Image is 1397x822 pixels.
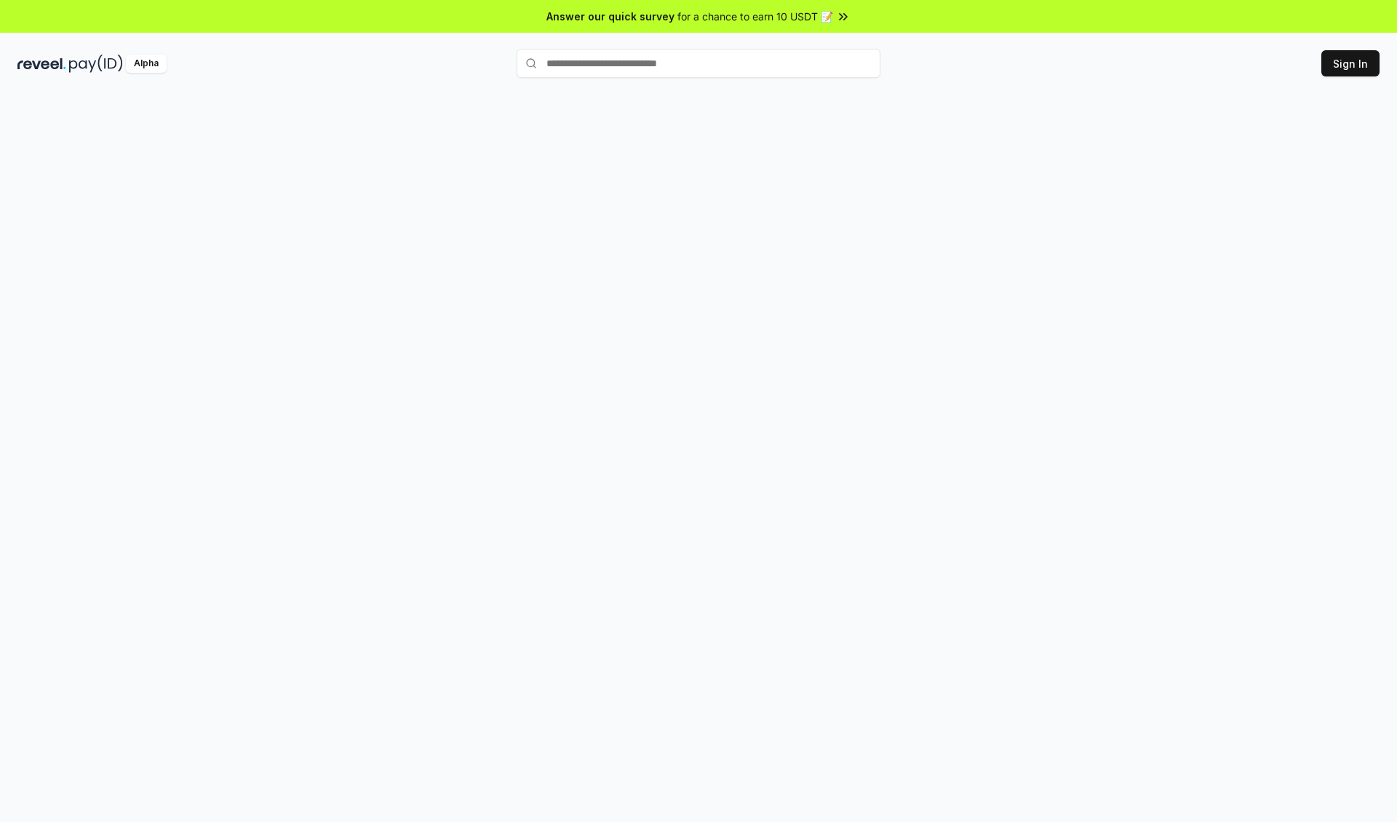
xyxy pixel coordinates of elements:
span: Answer our quick survey [546,9,674,24]
button: Sign In [1321,50,1380,76]
img: reveel_dark [17,55,66,73]
div: Alpha [126,55,167,73]
img: pay_id [69,55,123,73]
span: for a chance to earn 10 USDT 📝 [677,9,833,24]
